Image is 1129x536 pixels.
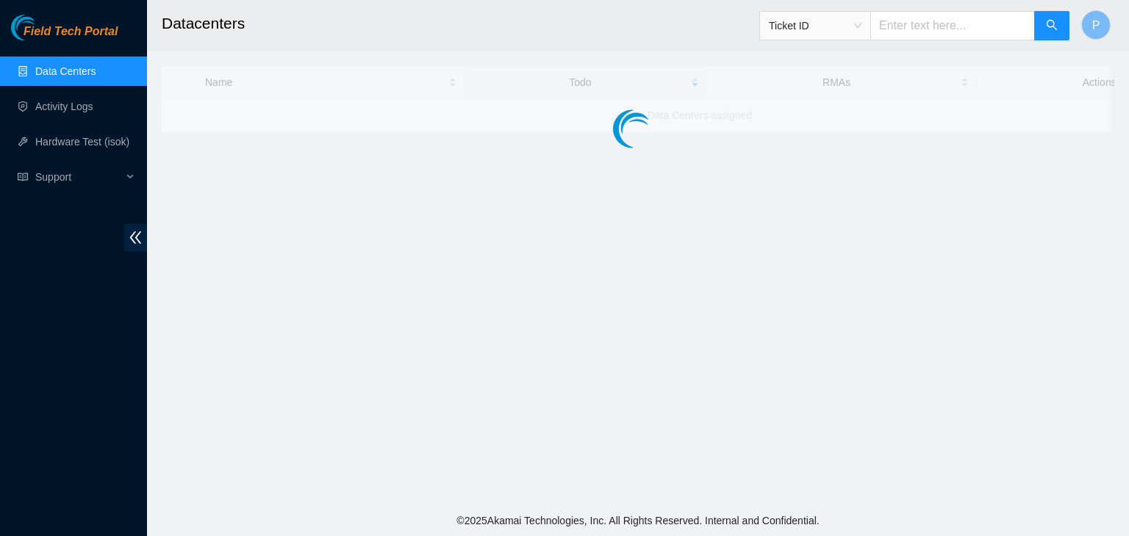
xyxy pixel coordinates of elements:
[35,162,122,192] span: Support
[35,136,129,148] a: Hardware Test (isok)
[1046,19,1058,33] span: search
[124,224,147,251] span: double-left
[18,172,28,182] span: read
[11,26,118,46] a: Akamai TechnologiesField Tech Portal
[11,15,74,40] img: Akamai Technologies
[1081,10,1111,40] button: P
[35,65,96,77] a: Data Centers
[870,11,1035,40] input: Enter text here...
[24,25,118,39] span: Field Tech Portal
[1092,16,1100,35] span: P
[147,505,1129,536] footer: © 2025 Akamai Technologies, Inc. All Rights Reserved. Internal and Confidential.
[769,15,861,37] span: Ticket ID
[35,101,93,112] a: Activity Logs
[1034,11,1069,40] button: search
